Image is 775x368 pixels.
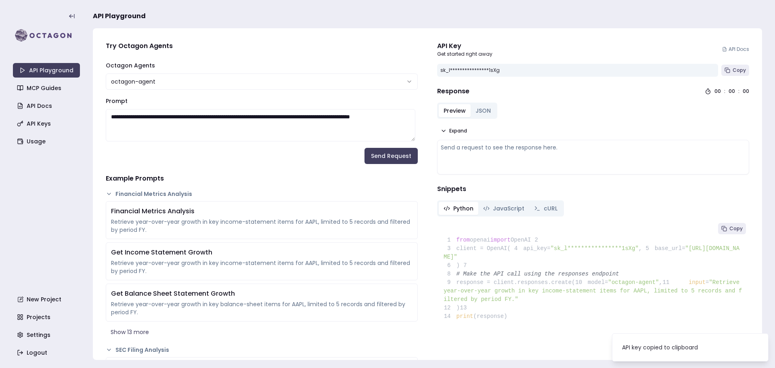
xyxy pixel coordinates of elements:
div: : [724,88,725,95]
div: Send a request to see the response here. [441,143,746,151]
span: input [689,279,706,286]
button: Copy [721,65,749,76]
span: import [490,237,511,243]
span: model= [588,279,608,286]
span: 3 [444,244,457,253]
span: api_key= [523,245,550,252]
span: response = client.responses.create( [444,279,575,286]
span: 11 [662,278,675,287]
a: Projects [14,310,81,324]
span: OpenAI [511,237,531,243]
div: Retrieve year-over-year growth in key income-statement items for AAPL, limited to 5 records and f... [111,218,413,234]
span: 12 [444,304,457,312]
button: SEC Filing Analysis [106,346,418,354]
a: API Keys [14,116,81,131]
span: JavaScript [493,204,524,212]
span: cURL [544,204,557,212]
span: 4 [511,244,524,253]
div: API Key [437,41,492,51]
span: ) [444,262,460,269]
span: base_url= [655,245,685,252]
a: Settings [14,328,81,342]
button: Show 13 more [106,325,418,339]
img: logo-rect-yK7x_WSZ.svg [13,27,80,44]
a: Usage [14,134,81,149]
label: Prompt [106,97,128,105]
h4: Try Octagon Agents [106,41,418,51]
span: 10 [575,278,588,287]
span: ) [444,305,460,311]
span: 1 [444,236,457,244]
span: 14 [444,312,457,321]
a: New Project [14,292,81,307]
button: Expand [437,125,470,137]
h4: Response [437,86,469,96]
span: 9 [444,278,457,287]
span: = [706,279,709,286]
span: # Make the API call using the responses endpoint [457,271,619,277]
button: JSON [471,104,496,117]
div: Get Income Statement Growth [111,248,413,257]
div: Retrieve year-over-year growth in key balance-sheet items for AAPL, limited to 5 records and filt... [111,300,413,316]
p: Get started right away [437,51,492,57]
span: Python [453,204,473,212]
a: MCP Guides [14,81,81,95]
span: (response) [473,313,507,320]
div: API key copied to clipboard [622,343,698,351]
span: 13 [460,304,473,312]
div: 00 [729,88,735,95]
div: 00 [743,88,749,95]
a: API Docs [14,99,81,113]
div: Financial Metrics Analysis [111,206,413,216]
h4: Snippets [437,184,749,194]
div: Get Balance Sheet Statement Growth [111,289,413,299]
button: Copy [718,223,746,234]
span: Copy [729,225,743,232]
span: from [457,237,470,243]
span: 8 [444,270,457,278]
div: 00 [714,88,721,95]
span: "octagon-agent" [608,279,659,286]
span: Copy [733,67,746,74]
h4: Example Prompts [106,174,418,183]
label: Octagon Agents [106,61,155,69]
span: openai [470,237,490,243]
button: Financial Metrics Analysis [106,190,418,198]
a: API Playground [13,63,80,78]
span: 6 [444,261,457,270]
span: Expand [449,128,467,134]
a: API Docs [722,46,749,53]
span: 2 [531,236,544,244]
span: "Retrieve year-over-year growth in key income-statement items for AAPL, limited to 5 records and ... [444,279,743,303]
button: Preview [439,104,471,117]
div: Retrieve year-over-year growth in key income-statement items for AAPL, limited to 5 records and f... [111,259,413,275]
span: 5 [642,244,655,253]
span: , [659,279,662,286]
div: : [738,88,739,95]
span: 7 [460,261,473,270]
a: Logout [14,345,81,360]
span: API Playground [93,11,146,21]
span: , [639,245,642,252]
span: client = OpenAI( [444,245,511,252]
span: print [457,313,473,320]
button: Send Request [364,148,418,164]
